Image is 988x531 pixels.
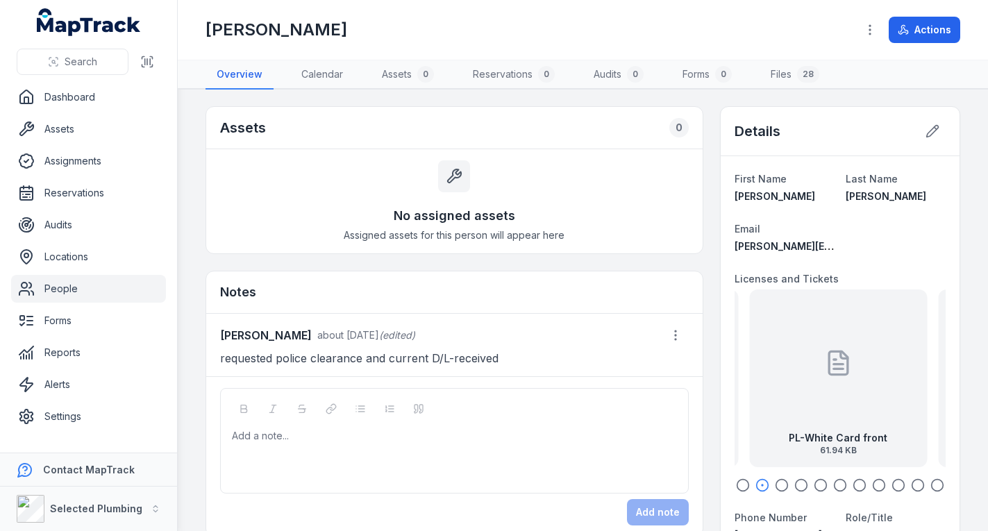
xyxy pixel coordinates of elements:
[290,60,354,90] a: Calendar
[394,206,515,226] h3: No assigned assets
[735,190,815,202] span: [PERSON_NAME]
[715,66,732,83] div: 0
[889,17,960,43] button: Actions
[220,348,689,368] p: requested police clearance and current D/L-received
[344,228,564,242] span: Assigned assets for this person will appear here
[50,503,142,514] strong: Selected Plumbing
[220,118,266,137] h2: Assets
[43,464,135,475] strong: Contact MapTrack
[11,83,166,111] a: Dashboard
[206,60,274,90] a: Overview
[206,19,347,41] h1: [PERSON_NAME]
[11,211,166,239] a: Audits
[37,8,141,36] a: MapTrack
[11,147,166,175] a: Assignments
[760,60,830,90] a: Files28
[317,329,379,341] span: about [DATE]
[220,327,312,344] strong: [PERSON_NAME]
[735,223,760,235] span: Email
[583,60,655,90] a: Audits0
[11,339,166,366] a: Reports
[462,60,566,90] a: Reservations0
[11,275,166,303] a: People
[371,60,445,90] a: Assets0
[671,60,743,90] a: Forms0
[669,118,689,137] div: 0
[846,173,898,185] span: Last Name
[11,179,166,207] a: Reservations
[65,55,97,69] span: Search
[797,66,819,83] div: 28
[735,121,780,141] h2: Details
[11,307,166,335] a: Forms
[846,512,893,523] span: Role/Title
[846,190,926,202] span: [PERSON_NAME]
[735,512,807,523] span: Phone Number
[11,371,166,398] a: Alerts
[735,273,839,285] span: Licenses and Tickets
[379,329,415,341] span: (edited)
[11,115,166,143] a: Assets
[417,66,434,83] div: 0
[735,240,982,252] span: [PERSON_NAME][EMAIL_ADDRESS][DOMAIN_NAME]
[11,243,166,271] a: Locations
[538,66,555,83] div: 0
[220,283,256,302] h3: Notes
[17,49,128,75] button: Search
[789,445,887,456] span: 61.94 KB
[627,66,644,83] div: 0
[317,329,379,341] time: 7/14/2025, 10:46:29 AM
[789,431,887,445] strong: PL-White Card front
[11,403,166,430] a: Settings
[735,173,787,185] span: First Name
